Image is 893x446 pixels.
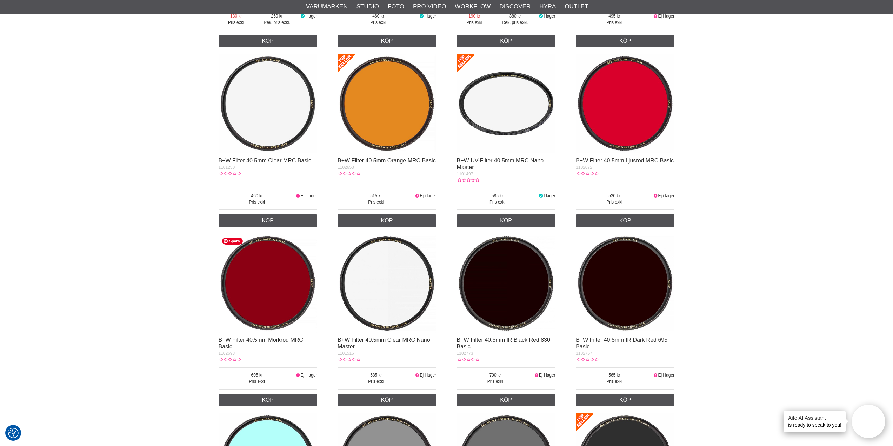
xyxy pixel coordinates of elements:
span: Ej i lager [658,193,675,198]
img: Revisit consent button [8,428,19,438]
span: 585 [457,193,538,199]
img: B+W Filter 40.5mm Clear MRC Basic [219,54,317,153]
div: Kundbetyg: 0 [457,177,479,184]
span: Pris exkl [576,19,653,26]
i: Ej i lager [653,14,658,19]
span: I lager [544,193,555,198]
div: Kundbetyg: 0 [219,171,241,177]
span: 1102672 [576,165,592,170]
a: Köp [338,214,436,227]
span: Pris exkl [338,19,419,26]
i: Ej i lager [295,373,301,378]
i: Ej i lager [653,193,658,198]
a: Köp [576,394,674,406]
span: 1101250 [219,165,235,170]
a: Köp [219,35,317,47]
span: 190 [457,13,492,19]
span: Ej i lager [301,373,317,378]
div: Kundbetyg: 0 [219,357,241,363]
span: Pris exkl [457,19,492,26]
i: Ej i lager [415,193,420,198]
img: B+W UV-Filter 40.5mm MRC Nano Master [457,54,555,153]
i: Ej i lager [534,373,539,378]
span: 565 [576,372,653,378]
a: B+W Filter 40.5mm IR Dark Red 695 Basic [576,337,667,350]
span: Rek. pris exkl. [254,19,300,26]
i: I lager [300,14,305,19]
a: B+W Filter 40.5mm Clear MRC Basic [219,158,312,164]
span: Pris exkl [219,199,296,205]
a: B+W Filter 40.5mm Mörkröd MRC Basic [219,337,303,350]
a: B+W Filter 40.5mm Ljusröd MRC Basic [576,158,674,164]
a: Köp [457,35,555,47]
span: Rek. pris exkl. [492,19,538,26]
img: B+W Filter 40.5mm IR Dark Red 695 Basic [576,234,674,333]
span: Ej i lager [658,14,675,19]
span: I lager [544,14,555,19]
span: Pris exkl [338,199,415,205]
a: Köp [338,394,436,406]
i: I lager [419,14,425,19]
a: Köp [219,394,317,406]
span: Pris exkl [576,199,653,205]
span: 790 [457,372,534,378]
span: 380 [492,13,538,19]
span: Ej i lager [539,373,555,378]
i: I lager [538,14,544,19]
span: 585 [338,372,415,378]
img: B+W Filter 40.5mm IR Black Red 830 Basic [457,234,555,333]
span: Ej i lager [658,373,675,378]
a: Köp [457,214,555,227]
span: 1101516 [338,351,354,356]
a: Foto [388,2,404,11]
span: 605 [219,372,296,378]
i: Ej i lager [415,373,420,378]
i: Ej i lager [295,193,301,198]
i: I lager [538,193,544,198]
span: 515 [338,193,415,199]
span: Pris exkl [219,19,254,26]
span: 1102757 [576,351,592,356]
a: B+W Filter 40.5mm Clear MRC Nano Master [338,337,430,350]
span: Spara [222,238,243,245]
img: B+W Filter 40.5mm Mörkröd MRC Basic [219,234,317,333]
div: Kundbetyg: 0 [457,357,479,363]
a: B+W Filter 40.5mm IR Black Red 830 Basic [457,337,550,350]
a: Köp [457,394,555,406]
span: 460 [338,13,419,19]
div: Kundbetyg: 0 [338,171,360,177]
span: 1101497 [457,172,473,177]
button: Samtyckesinställningar [8,427,19,439]
a: B+W UV-Filter 40.5mm MRC Nano Master [457,158,544,170]
a: Discover [499,2,531,11]
a: Hyra [539,2,556,11]
span: 1102773 [457,351,473,356]
a: Outlet [565,2,588,11]
span: Ej i lager [301,193,317,198]
span: 495 [576,13,653,19]
span: Pris exkl [576,378,653,385]
span: Pris exkl [457,378,534,385]
span: I lager [305,14,317,19]
span: 1102653 [338,165,354,170]
span: 1102693 [219,351,235,356]
a: Studio [356,2,379,11]
div: is ready to speak to you! [784,411,846,432]
a: Varumärken [306,2,348,11]
a: Workflow [455,2,491,11]
a: Köp [338,35,436,47]
div: Kundbetyg: 0 [338,357,360,363]
span: 130 [219,13,254,19]
span: Pris exkl [338,378,415,385]
span: 460 [219,193,296,199]
img: B+W Filter 40.5mm Orange MRC Basic [338,54,436,153]
span: I lager [425,14,436,19]
h4: Aifo AI Assistant [788,414,841,421]
img: B+W Filter 40.5mm Ljusröd MRC Basic [576,54,674,153]
div: Kundbetyg: 0 [576,357,598,363]
span: Pris exkl [219,378,296,385]
span: 260 [254,13,300,19]
span: Ej i lager [420,373,436,378]
a: Pro Video [413,2,446,11]
span: Pris exkl [457,199,538,205]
